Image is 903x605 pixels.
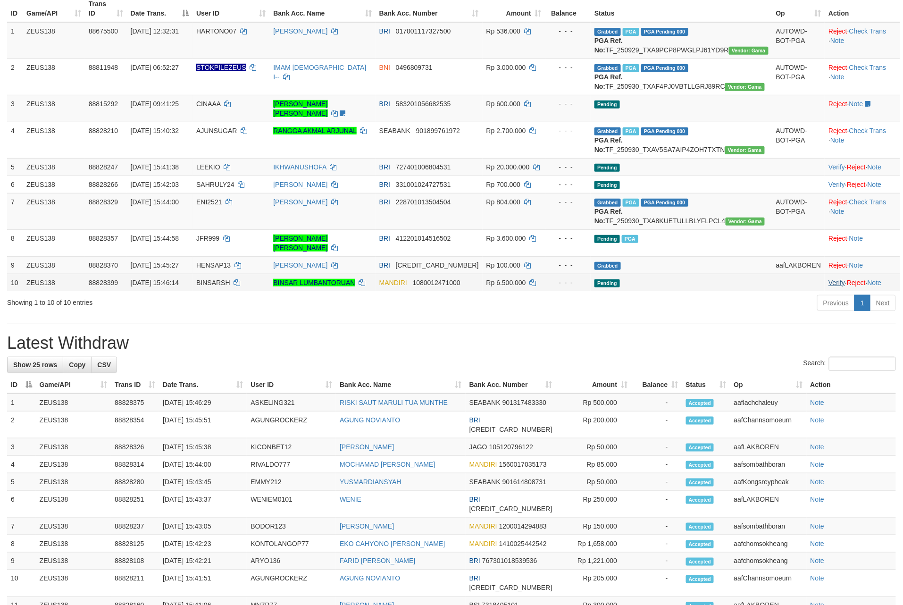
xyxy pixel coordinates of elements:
[111,473,159,491] td: 88828280
[159,438,247,456] td: [DATE] 15:45:38
[594,28,621,36] span: Grabbed
[729,47,769,55] span: Vendor URL: https://trx31.1velocity.biz
[854,295,870,311] a: 1
[849,235,863,242] a: Note
[340,540,445,547] a: EKO CAHYONO [PERSON_NAME]
[7,22,23,59] td: 1
[273,163,326,171] a: IKHWANUSHOFA
[623,64,639,72] span: Marked by aafsreyleap
[379,100,390,108] span: BRI
[594,64,621,72] span: Grabbed
[36,456,111,473] td: ZEUS138
[7,357,63,373] a: Show 25 rows
[69,361,85,369] span: Copy
[631,456,682,473] td: -
[7,274,23,291] td: 10
[396,198,451,206] span: Copy 228701013504504 to clipboard
[159,376,247,394] th: Date Trans.: activate to sort column ascending
[89,279,118,286] span: 88828399
[7,95,23,122] td: 3
[36,518,111,535] td: ZEUS138
[549,26,587,36] div: - - -
[7,193,23,229] td: 7
[89,235,118,242] span: 88828357
[131,279,179,286] span: [DATE] 15:46:14
[111,394,159,412] td: 88828375
[196,181,234,188] span: SAHRULY24
[686,444,714,452] span: Accepted
[686,461,714,469] span: Accepted
[131,235,179,242] span: [DATE] 15:44:58
[23,229,85,256] td: ZEUS138
[340,399,448,406] a: RISKI SAUT MARULI TUA MUNTHE
[396,100,451,108] span: Copy 583201056682535 to clipboard
[829,357,896,371] input: Search:
[594,136,623,153] b: PGA Ref. No:
[89,163,118,171] span: 88828247
[828,100,847,108] a: Reject
[847,181,866,188] a: Reject
[273,127,356,134] a: RANGGA AKMAL ARJUNAL
[556,394,632,412] td: Rp 500,000
[556,456,632,473] td: Rp 85,000
[686,399,714,407] span: Accepted
[36,491,111,518] td: ZEUS138
[825,59,900,95] td: · ·
[811,557,825,565] a: Note
[849,127,886,134] a: Check Trans
[469,461,497,468] span: MANDIRI
[772,122,825,158] td: AUTOWD-BOT-PGA
[847,163,866,171] a: Reject
[36,473,111,491] td: ZEUS138
[641,199,688,207] span: PGA Pending
[594,37,623,54] b: PGA Ref. No:
[247,438,336,456] td: KICONBET12
[196,163,220,171] span: LEEKIO
[811,399,825,406] a: Note
[159,491,247,518] td: [DATE] 15:43:37
[486,279,526,286] span: Rp 6.500.000
[340,575,400,582] a: AGUNG NOVIANTO
[499,461,547,468] span: Copy 1560017035173 to clipboard
[273,279,355,286] a: BINSAR LUMBANTORUAN
[379,261,390,269] span: BRI
[682,376,730,394] th: Status: activate to sort column ascending
[7,59,23,95] td: 2
[396,261,479,269] span: Copy 641401028768534 to clipboard
[849,261,863,269] a: Note
[830,37,844,44] a: Note
[131,181,179,188] span: [DATE] 15:42:03
[803,357,896,371] label: Search:
[89,261,118,269] span: 88828370
[849,64,886,71] a: Check Trans
[502,399,546,406] span: Copy 901317483330 to clipboard
[273,27,327,35] a: [PERSON_NAME]
[730,438,807,456] td: aafLAKBOREN
[549,180,587,189] div: - - -
[828,127,847,134] a: Reject
[549,99,587,109] div: - - -
[489,443,533,451] span: Copy 105120796122 to clipboard
[23,176,85,193] td: ZEUS138
[828,27,847,35] a: Reject
[13,361,57,369] span: Show 25 rows
[273,100,327,117] a: [PERSON_NAME] [PERSON_NAME]
[89,100,118,108] span: 88815292
[849,27,886,35] a: Check Trans
[631,412,682,438] td: -
[131,163,179,171] span: [DATE] 15:41:38
[594,208,623,225] b: PGA Ref. No:
[379,64,390,71] span: BNI
[486,235,526,242] span: Rp 3.600.000
[623,199,639,207] span: Marked by aafchomsokheang
[111,456,159,473] td: 88828314
[622,235,638,243] span: Marked by aafchomsokheang
[7,376,36,394] th: ID: activate to sort column descending
[159,394,247,412] td: [DATE] 15:46:29
[772,22,825,59] td: AUTOWD-BOT-PGA
[591,22,772,59] td: TF_250929_TXA9PCP8PWGLPJ61YD9R
[131,198,179,206] span: [DATE] 15:44:00
[466,376,556,394] th: Bank Acc. Number: activate to sort column ascending
[159,473,247,491] td: [DATE] 15:43:45
[730,491,807,518] td: aafLAKBOREN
